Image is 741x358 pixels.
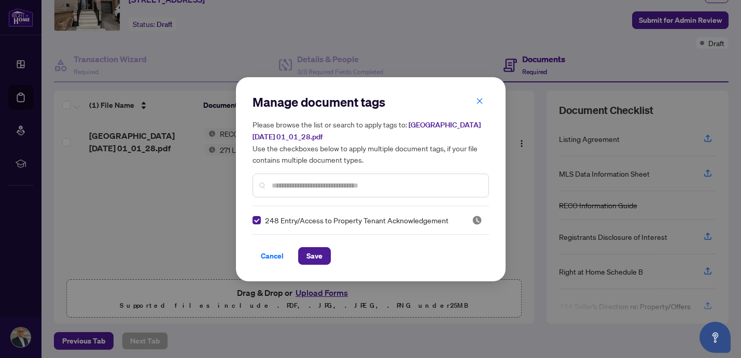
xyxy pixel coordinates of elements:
[700,322,731,353] button: Open asap
[298,247,331,265] button: Save
[261,248,284,264] span: Cancel
[472,215,482,225] img: status
[253,94,489,110] h2: Manage document tags
[253,119,489,165] h5: Please browse the list or search to apply tags to: Use the checkboxes below to apply multiple doc...
[265,214,449,226] span: 248 Entry/Access to Property Tenant Acknowledgement
[253,120,481,141] span: [GEOGRAPHIC_DATA][DATE] 01_01_28.pdf
[253,247,292,265] button: Cancel
[476,97,483,105] span: close
[472,215,482,225] span: Pending Review
[306,248,323,264] span: Save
